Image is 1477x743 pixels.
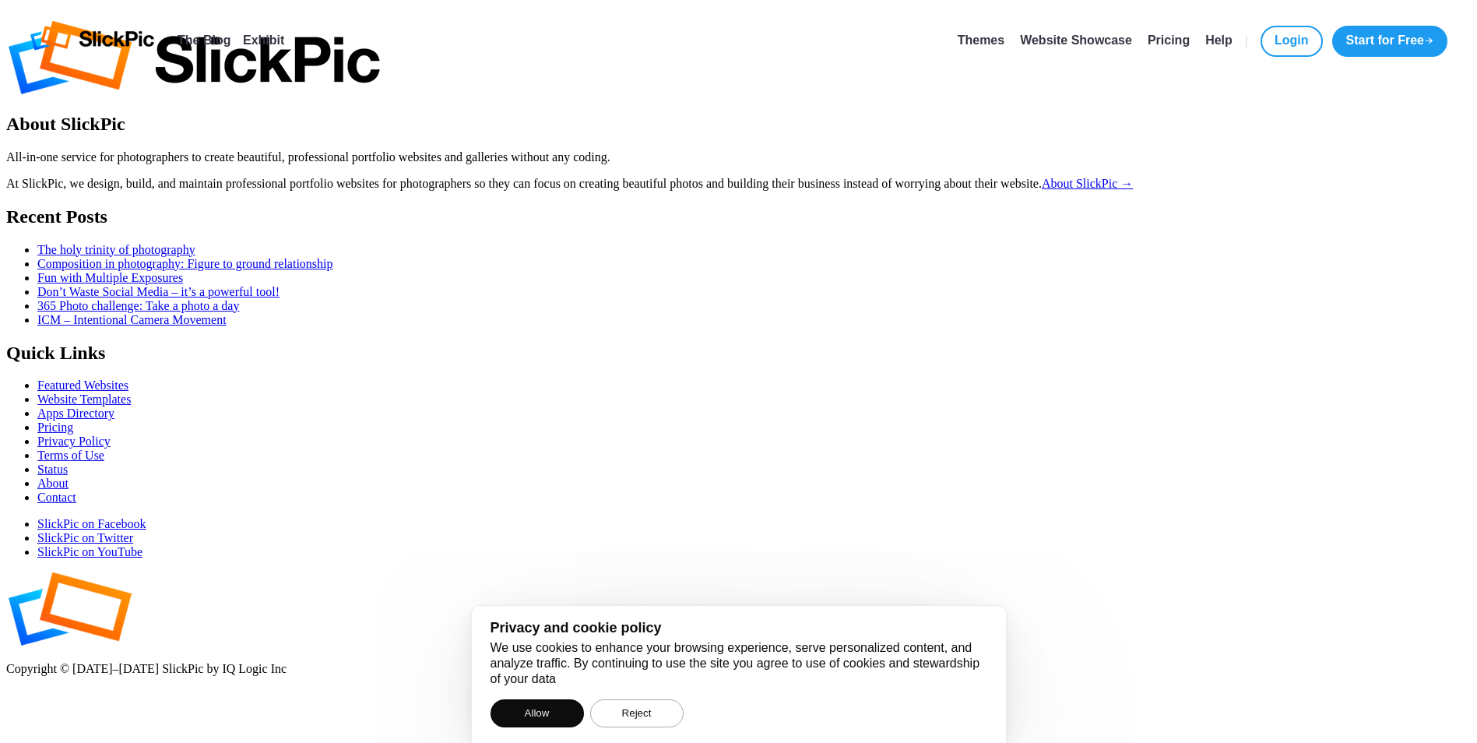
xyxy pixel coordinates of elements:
h2: Recent Posts [6,206,1471,227]
a: Contact [37,491,76,504]
a: Privacy Policy [37,435,111,448]
a: About [37,477,69,490]
a: SlickPic on YouTube [37,545,142,558]
a: ICM – Intentional Camera Movement [37,313,227,326]
a: About SlickPic [1042,177,1133,190]
a: 365 Photo challenge: Take a photo a day [37,299,239,312]
a: Status [37,463,68,476]
a: Terms of Use [37,449,104,462]
img: SlickPic – Photography Websites [6,572,380,646]
p: At SlickPic, we design, build, and maintain professional portfolio websites for photographers so ... [6,177,1471,191]
a: Pricing [37,421,73,434]
a: use of cookies and stewardship of your data [491,657,980,685]
h2: About SlickPic [6,114,1471,135]
a: Don’t Waste Social Media – it’s a powerful tool! [37,285,280,298]
button: Allow [491,699,584,727]
a: Website Templates [37,393,131,406]
p: All-in-one service for photographers to create beautiful, professional portfolio websites and gal... [6,150,1471,164]
a: SlickPic on Twitter [37,531,133,544]
p: Copyright © [DATE]–[DATE] SlickPic by IQ Logic Inc [6,662,1471,676]
a: Fun with Multiple Exposures [37,271,183,284]
a: SlickPic on Facebook [37,517,146,530]
a: The holy trinity of photography [37,243,195,256]
a: Apps Directory [37,407,114,420]
button: Reject [590,699,684,727]
a: Featured Websites [37,379,128,392]
h2: Quick Links [6,343,1471,364]
a: Composition in photography: Figure to ground relationship [37,257,333,270]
